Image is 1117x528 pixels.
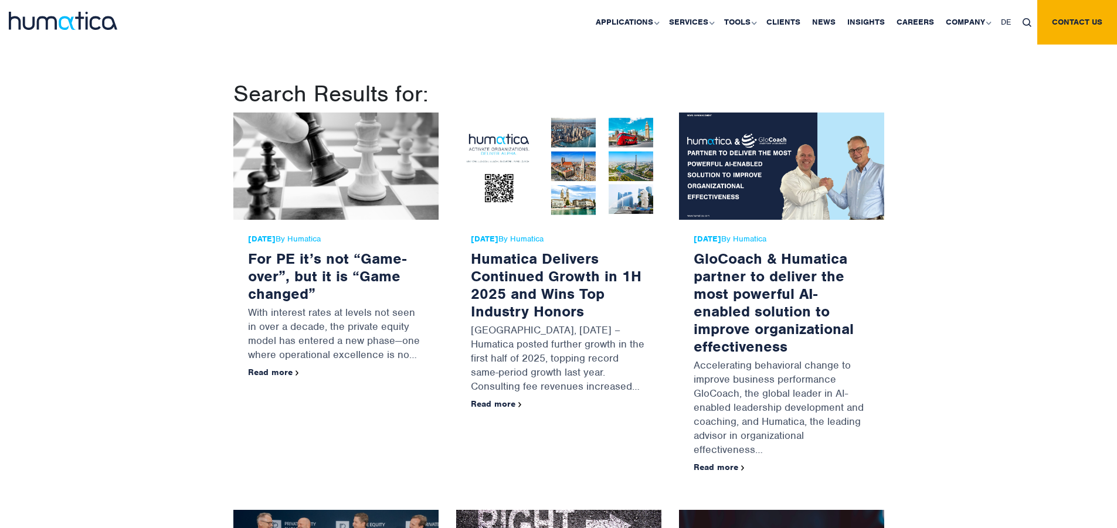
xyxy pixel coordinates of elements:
[233,113,439,220] img: For PE it’s not “Game-over”, but it is “Game changed”
[1023,18,1031,27] img: search_icon
[296,370,299,376] img: arrowicon
[248,234,276,244] strong: [DATE]
[471,234,647,244] span: By Humatica
[233,80,884,108] h1: Search Results for:
[694,249,854,356] a: GloCoach & Humatica partner to deliver the most powerful AI-enabled solution to improve organizat...
[456,113,661,220] img: Humatica Delivers Continued Growth in 1H 2025 and Wins Top Industry Honors
[248,234,424,244] span: By Humatica
[471,249,641,321] a: Humatica Delivers Continued Growth in 1H 2025 and Wins Top Industry Honors
[518,402,522,407] img: arrowicon
[471,320,647,399] p: [GEOGRAPHIC_DATA], [DATE] – Humatica posted further growth in the first half of 2025, topping rec...
[471,398,522,409] a: Read more
[694,462,745,472] a: Read more
[741,465,745,471] img: arrowicon
[471,234,498,244] strong: [DATE]
[679,113,884,220] img: GloCoach & Humatica partner to deliver the most powerful AI-enabled solution to improve organizat...
[1001,17,1011,27] span: DE
[694,234,721,244] strong: [DATE]
[694,355,870,462] p: Accelerating behavioral change to improve business performance GloCoach, the global leader in AI-...
[694,234,870,244] span: By Humatica
[248,249,406,303] a: For PE it’s not “Game-over”, but it is “Game changed”
[9,12,117,30] img: logo
[248,302,424,367] p: With interest rates at levels not seen in over a decade, the private equity model has entered a n...
[248,367,299,377] a: Read more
